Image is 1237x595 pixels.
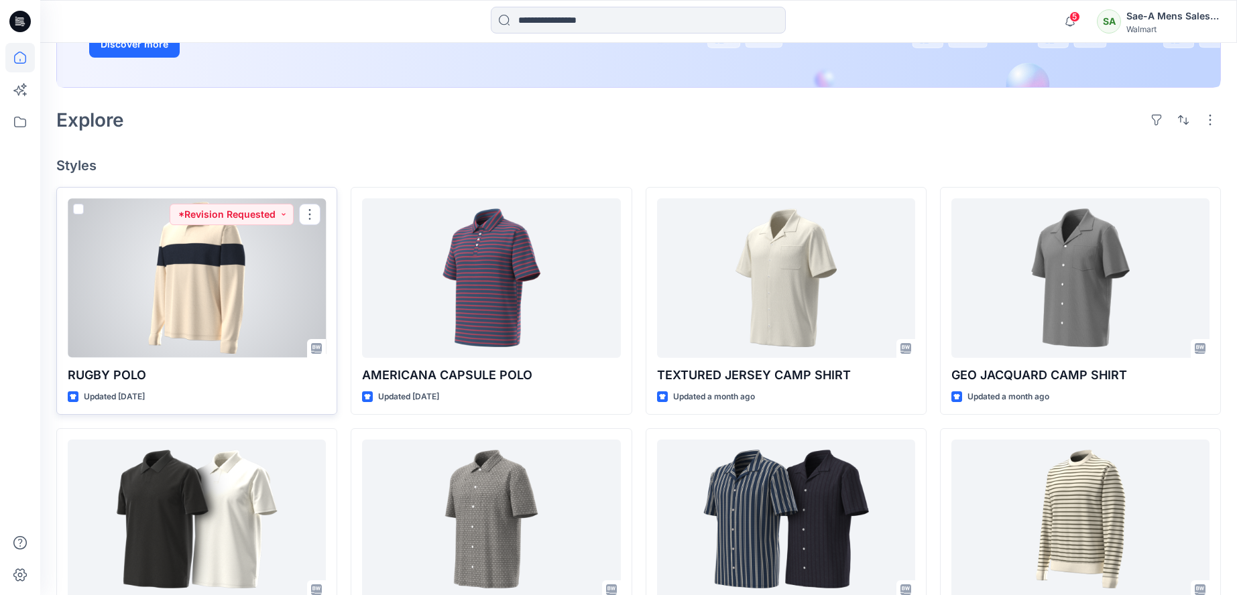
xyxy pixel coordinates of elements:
[657,198,915,358] a: TEXTURED JERSEY CAMP SHIRT
[951,198,1210,358] a: GEO JACQUARD CAMP SHIRT
[56,157,1221,174] h4: Styles
[89,31,180,58] button: Discover more
[362,366,620,385] p: AMERICANA CAPSULE POLO
[673,390,755,404] p: Updated a month ago
[967,390,1049,404] p: Updated a month ago
[951,366,1210,385] p: GEO JACQUARD CAMP SHIRT
[362,198,620,358] a: AMERICANA CAPSULE POLO
[56,109,124,131] h2: Explore
[68,198,326,358] a: RUGBY POLO
[657,366,915,385] p: TEXTURED JERSEY CAMP SHIRT
[378,390,439,404] p: Updated [DATE]
[68,366,326,385] p: RUGBY POLO
[89,31,391,58] a: Discover more
[1126,24,1220,34] div: Walmart
[1069,11,1080,22] span: 5
[1097,9,1121,34] div: SA
[84,390,145,404] p: Updated [DATE]
[1126,8,1220,24] div: Sae-A Mens Sales Team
